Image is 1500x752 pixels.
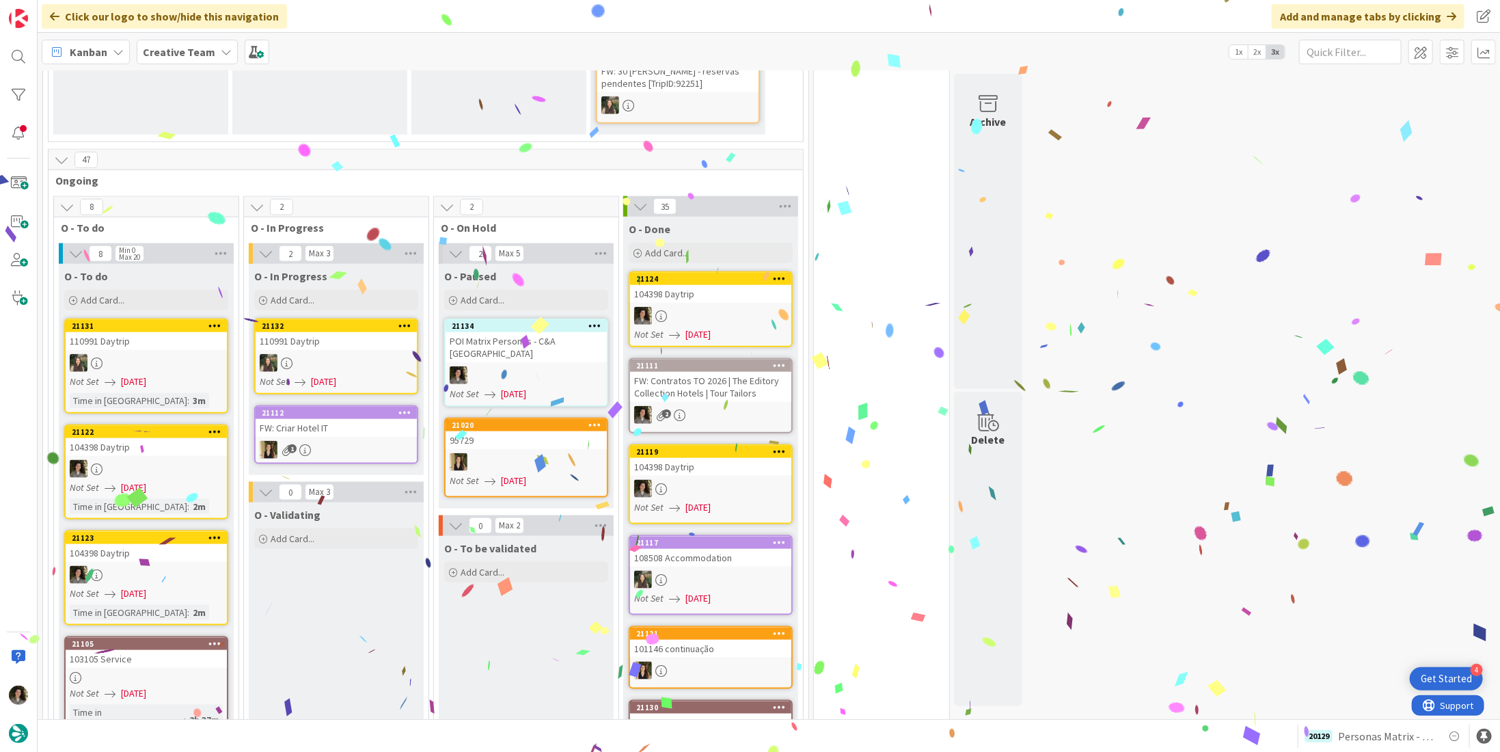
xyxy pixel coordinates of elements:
div: Delete [972,431,1005,448]
img: Visit kanbanzone.com [9,9,28,28]
span: 47 [74,152,98,168]
div: 21131 [66,320,227,332]
div: 3m [189,393,209,408]
div: SP [256,441,417,459]
div: 4 [1471,664,1483,676]
span: : [187,605,189,620]
span: Add Card... [271,294,314,306]
span: [DATE] [685,591,711,606]
a: 21131110991 DaytripIGNot Set[DATE]Time in [GEOGRAPHIC_DATA]:3m [64,319,228,414]
div: SP [630,662,791,680]
div: Max 3 [309,489,330,496]
span: [DATE] [501,474,526,488]
div: 101146 continuação [630,640,791,658]
span: Ongoing [55,174,786,187]
img: SP [634,662,652,680]
div: 104398 Daytrip [66,544,227,562]
a: 21122104398 DaytripMSNot Set[DATE]Time in [GEOGRAPHIC_DATA]:2m [64,425,228,520]
span: 1x [1229,45,1248,59]
div: 104398 Daytrip [630,458,791,476]
div: 21112FW: Criar Hotel IT [256,407,417,437]
div: Open Get Started checklist, remaining modules: 4 [1410,667,1483,690]
div: 21111 [636,361,791,371]
div: 21131 [72,321,227,331]
div: MS [66,566,227,584]
div: 103105 Service [66,650,227,668]
div: 20129 [1305,730,1333,742]
div: 110991 Daytrip [66,332,227,350]
div: 21122 [72,427,227,437]
i: Not Set [634,501,664,513]
span: [DATE] [121,375,146,389]
span: O - To do [61,221,221,234]
div: 21105 [72,639,227,649]
div: 21111FW: Contratos TO 2026 | The Editory Collection Hotels | Tour Tailors [630,360,791,402]
span: 8 [80,199,103,215]
div: MS [446,366,607,384]
a: 21132110991 DaytripIGNot Set[DATE] [254,319,418,394]
span: [DATE] [685,500,711,515]
img: MS [70,460,87,478]
div: 21132110991 Daytrip [256,320,417,350]
span: O - Paused [444,269,496,283]
img: IG [260,354,277,372]
a: 21111FW: Contratos TO 2026 | The Editory Collection Hotels | Tour TailorsMS [629,358,793,433]
span: Add Card... [271,533,314,545]
div: 21117 [630,537,791,549]
div: POI Matrix Personas - C&A [GEOGRAPHIC_DATA] [630,714,791,744]
img: IG [601,96,619,114]
b: Creative Team [143,45,215,59]
div: 21134POI Matrix Personas - C&A [GEOGRAPHIC_DATA] [446,320,607,362]
div: IG [630,571,791,589]
a: 21117108508 AccommodationIGNot Set[DATE] [629,535,793,615]
div: Archive [970,113,1007,130]
a: 21121101146 continuaçãoSP [629,626,793,689]
span: Personas Matrix - Definir Locations [GEOGRAPHIC_DATA] [1338,728,1435,744]
div: 21111 [630,360,791,372]
div: 2h 37m [186,712,223,727]
div: 21124 [630,273,791,285]
i: Not Set [70,687,99,699]
div: IG [66,354,227,372]
span: O - On Hold [441,221,601,234]
span: 1 [288,444,297,453]
span: Support [29,2,62,18]
div: 21130 [636,703,791,712]
i: Not Set [450,474,479,487]
div: 21121101146 continuação [630,628,791,658]
div: 21105 [66,638,227,650]
div: FW: Criar Hotel IT [256,419,417,437]
i: Not Set [70,587,99,600]
span: O - In Progress [251,221,411,234]
div: 21124104398 Daytrip [630,273,791,303]
div: 21119 [636,447,791,457]
div: 21112 [262,408,417,418]
div: Time in [GEOGRAPHIC_DATA] [70,393,187,408]
span: 0 [469,518,492,534]
div: FW: 30 [PERSON_NAME] - reservas pendentes [TripID:92251] [597,62,759,92]
div: 21131110991 Daytrip [66,320,227,350]
a: FW: 30 [PERSON_NAME] - reservas pendentes [TripID:92251]IG [596,49,760,124]
div: 21119104398 Daytrip [630,446,791,476]
a: 21124104398 DaytripMSNot Set[DATE] [629,271,793,347]
div: FW: Contratos TO 2026 | The Editory Collection Hotels | Tour Tailors [630,372,791,402]
div: 21105103105 Service [66,638,227,668]
div: FW: 30 [PERSON_NAME] - reservas pendentes [TripID:92251] [597,50,759,92]
div: 21121 [636,629,791,639]
a: 2102095729SPNot Set[DATE] [444,418,608,498]
i: Not Set [260,375,289,388]
div: 21134 [452,321,607,331]
input: Quick Filter... [1299,40,1402,64]
span: 2 [469,245,492,262]
span: 35 [653,198,677,215]
div: MS [630,307,791,325]
div: POI Matrix Personas - C&A [GEOGRAPHIC_DATA] [446,332,607,362]
span: : [184,712,186,727]
i: Not Set [450,388,479,400]
span: Add Card... [645,247,689,259]
div: Time in [GEOGRAPHIC_DATA] [70,499,187,514]
img: MS [9,686,28,705]
span: [DATE] [121,587,146,601]
div: 21124 [636,274,791,284]
span: O - To be validated [444,541,536,555]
